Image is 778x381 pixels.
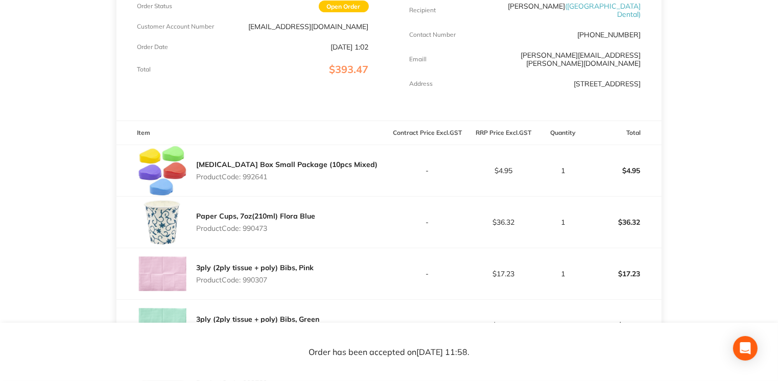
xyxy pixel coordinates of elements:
[733,336,758,361] div: Open Intercom Messenger
[196,211,315,221] a: Paper Cups, 7oz(210ml) Flora Blue
[585,261,661,286] p: $17.23
[137,3,172,10] p: Order Status
[585,121,661,145] th: Total
[466,218,541,226] p: $36.32
[542,321,584,329] p: 1
[137,248,188,299] img: cnR1cTRyag
[541,121,585,145] th: Quantity
[585,158,661,183] p: $4.95
[585,210,661,234] p: $36.32
[574,80,641,88] p: [STREET_ADDRESS]
[196,276,314,284] p: Product Code: 990307
[137,197,188,248] img: Y28wZGdwaA
[196,315,319,324] a: 3ply (2ply tissue + poly) Bibs, Green
[137,43,168,51] p: Order Date
[390,166,465,175] p: -
[521,51,641,68] a: [PERSON_NAME][EMAIL_ADDRESS][PERSON_NAME][DOMAIN_NAME]
[466,270,541,278] p: $17.23
[466,166,541,175] p: $4.95
[116,121,389,145] th: Item
[465,121,541,145] th: RRP Price Excl. GST
[585,313,661,338] p: $17.23
[196,263,314,272] a: 3ply (2ply tissue + poly) Bibs, Pink
[390,321,465,329] p: -
[542,270,584,278] p: 1
[329,63,369,76] span: $393.47
[390,270,465,278] p: -
[196,160,378,169] a: [MEDICAL_DATA] Box Small Package (10pcs Mixed)
[319,1,369,12] span: Open Order
[331,43,369,51] p: [DATE] 1:02
[137,23,214,30] p: Customer Account Number
[487,2,641,18] p: [PERSON_NAME]
[466,321,541,329] p: $17.23
[249,22,369,31] p: [EMAIL_ADDRESS][DOMAIN_NAME]
[196,173,378,181] p: Product Code: 992641
[565,2,641,19] span: ( [GEOGRAPHIC_DATA] Dental )
[137,66,151,73] p: Total
[410,7,436,14] p: Recipient
[542,166,584,175] p: 1
[410,80,433,87] p: Address
[196,224,315,232] p: Product Code: 990473
[137,145,188,196] img: bHloczljYQ
[137,300,188,351] img: eWk5anltMA
[309,347,469,356] p: Order has been accepted on [DATE] 11:58 .
[410,56,427,63] p: Emaill
[389,121,465,145] th: Contract Price Excl. GST
[542,218,584,226] p: 1
[390,218,465,226] p: -
[578,31,641,39] p: [PHONE_NUMBER]
[410,31,456,38] p: Contact Number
